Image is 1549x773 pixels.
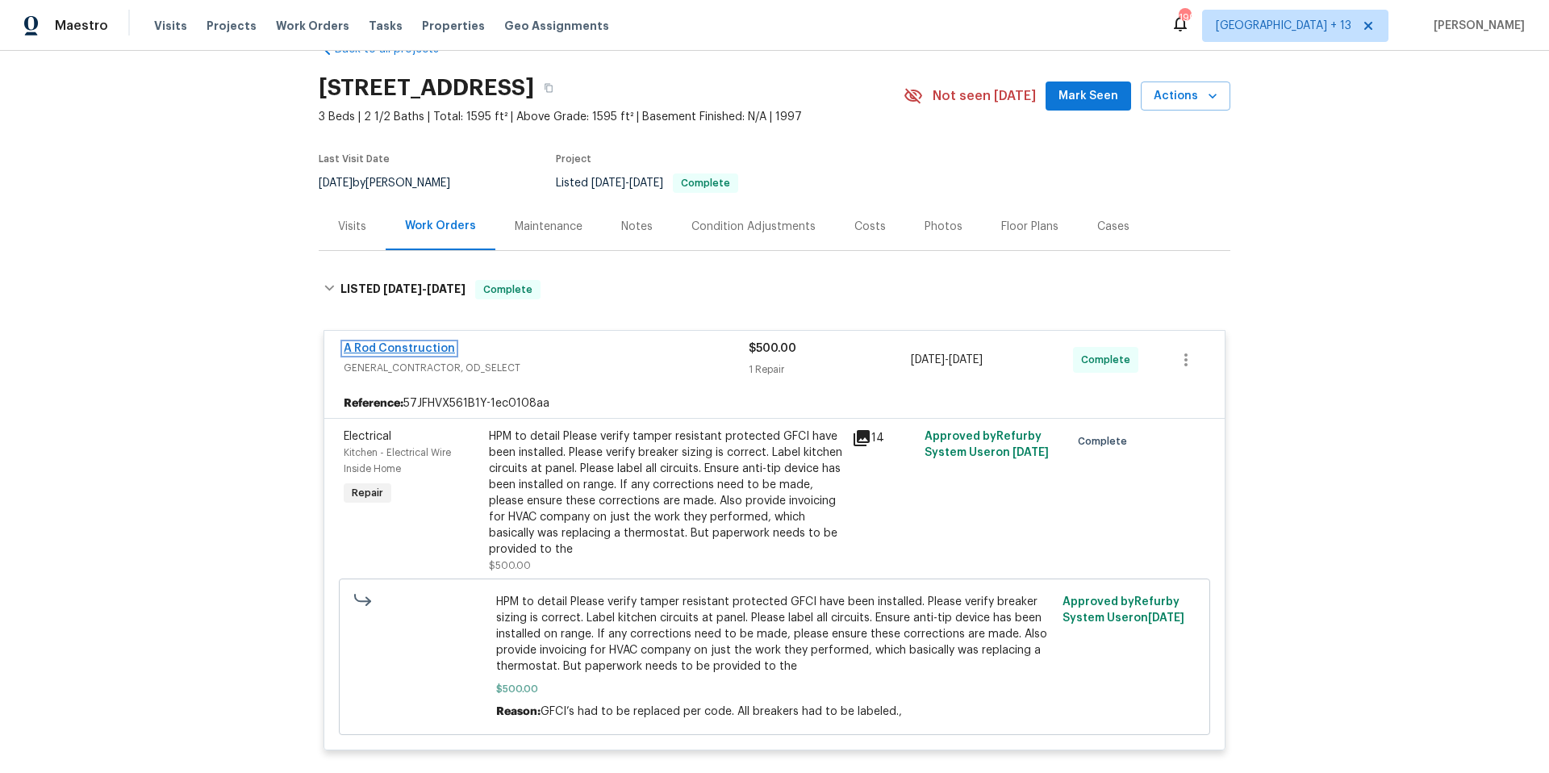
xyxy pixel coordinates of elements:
span: GFCI’s had to be replaced per code. All breakers had to be labeled., [541,706,902,717]
span: Projects [207,18,257,34]
div: Work Orders [405,218,476,234]
span: Actions [1154,86,1217,107]
div: Photos [925,219,962,235]
span: - [911,352,983,368]
span: [DATE] [949,354,983,366]
span: HPM to detail Please verify tamper resistant protected GFCI have been installed. Please verify br... [496,594,1054,675]
span: Complete [1081,352,1137,368]
span: Tasks [369,20,403,31]
div: 199 [1179,10,1190,26]
span: [DATE] [911,354,945,366]
span: Listed [556,178,738,189]
span: - [591,178,663,189]
span: Not seen [DATE] [933,88,1036,104]
div: Cases [1097,219,1129,235]
span: Work Orders [276,18,349,34]
h6: LISTED [340,280,466,299]
span: [DATE] [319,178,353,189]
div: HPM to detail Please verify tamper resistant protected GFCI have been installed. Please verify br... [489,428,842,558]
div: Floor Plans [1001,219,1058,235]
span: Complete [1078,433,1134,449]
span: $500.00 [749,343,796,354]
span: [DATE] [383,283,422,295]
div: Condition Adjustments [691,219,816,235]
span: $500.00 [496,681,1054,697]
div: Maintenance [515,219,582,235]
button: Copy Address [534,73,563,102]
span: Repair [345,485,390,501]
a: A Rod Construction [344,343,455,354]
button: Actions [1141,81,1230,111]
span: [PERSON_NAME] [1427,18,1525,34]
span: [DATE] [427,283,466,295]
span: Reason: [496,706,541,717]
span: Mark Seen [1058,86,1118,107]
span: [DATE] [1012,447,1049,458]
div: 57JFHVX561B1Y-1ec0108aa [324,389,1225,418]
span: Properties [422,18,485,34]
span: Electrical [344,431,391,442]
div: by [PERSON_NAME] [319,173,470,193]
button: Mark Seen [1046,81,1131,111]
span: Approved by Refurby System User on [925,431,1049,458]
span: Project [556,154,591,164]
div: Notes [621,219,653,235]
span: Last Visit Date [319,154,390,164]
span: 3 Beds | 2 1/2 Baths | Total: 1595 ft² | Above Grade: 1595 ft² | Basement Finished: N/A | 1997 [319,109,904,125]
div: Costs [854,219,886,235]
div: 1 Repair [749,361,911,378]
span: Complete [477,282,539,298]
span: Kitchen - Electrical Wire Inside Home [344,448,451,474]
span: Maestro [55,18,108,34]
span: Geo Assignments [504,18,609,34]
div: LISTED [DATE]-[DATE]Complete [319,264,1230,315]
div: 14 [852,428,915,448]
span: [DATE] [591,178,625,189]
span: GENERAL_CONTRACTOR, OD_SELECT [344,360,749,376]
span: [DATE] [1148,612,1184,624]
span: - [383,283,466,295]
span: $500.00 [489,561,531,570]
span: [DATE] [629,178,663,189]
span: Complete [674,178,737,188]
span: Approved by Refurby System User on [1063,596,1184,624]
span: [GEOGRAPHIC_DATA] + 13 [1216,18,1351,34]
h2: [STREET_ADDRESS] [319,80,534,96]
span: Visits [154,18,187,34]
b: Reference: [344,395,403,412]
div: Visits [338,219,366,235]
